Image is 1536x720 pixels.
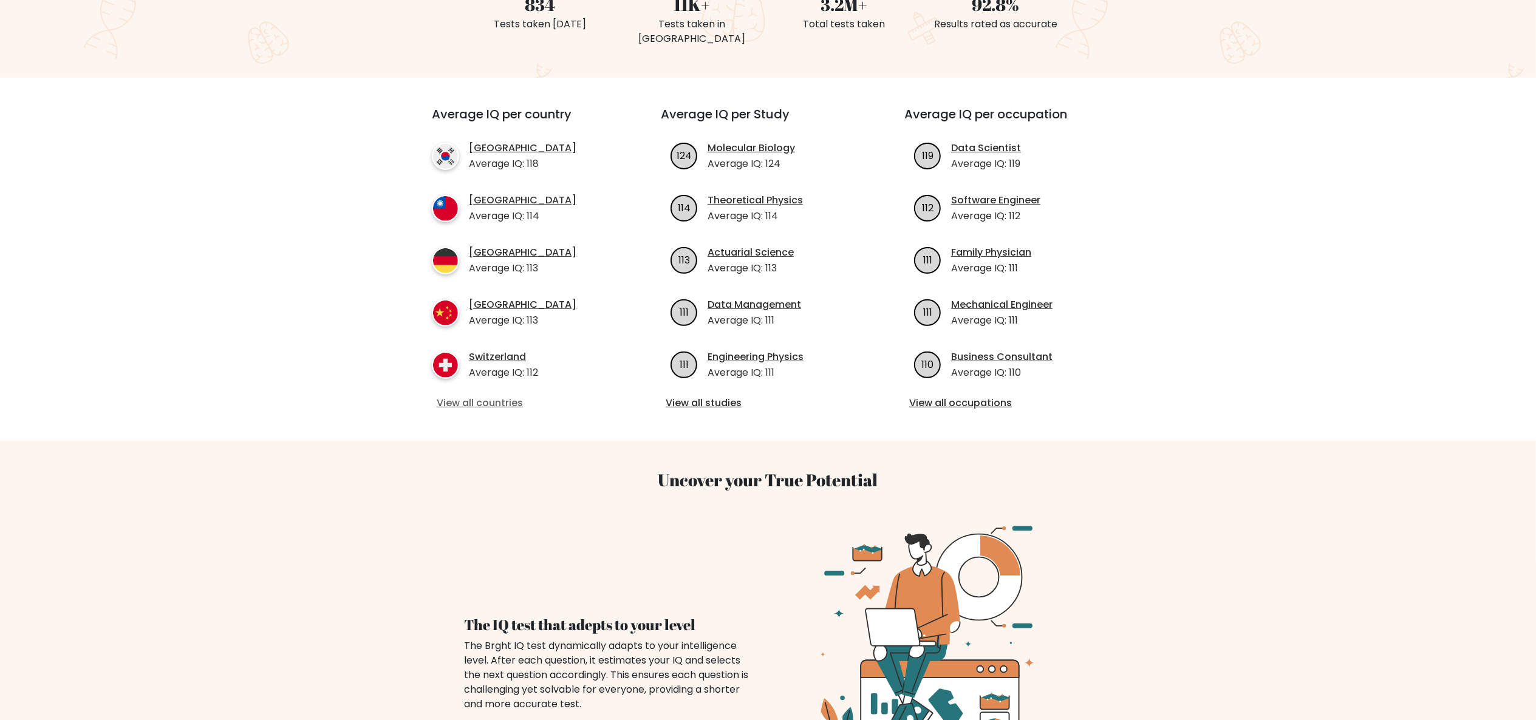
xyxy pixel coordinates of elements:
[708,365,804,380] p: Average IQ: 111
[904,107,1119,136] h3: Average IQ per occupation
[469,209,576,223] p: Average IQ: 114
[951,365,1053,380] p: Average IQ: 110
[432,247,459,274] img: country
[472,17,609,32] div: Tests taken [DATE]
[432,107,617,136] h3: Average IQ per country
[708,297,801,312] a: Data Management
[465,639,754,712] div: The Brght IQ test dynamically adapts to your intelligence level. After each question, it estimate...
[432,143,459,170] img: country
[923,253,932,267] text: 111
[680,357,689,371] text: 111
[927,17,1065,32] div: Results rated as accurate
[437,396,612,410] a: View all countries
[469,297,576,312] a: [GEOGRAPHIC_DATA]
[951,297,1053,312] a: Mechanical Engineer
[469,193,576,208] a: [GEOGRAPHIC_DATA]
[708,141,795,155] a: Molecular Biology
[708,350,804,364] a: Engineering Physics
[951,141,1021,155] a: Data Scientist
[776,17,913,32] div: Total tests taken
[666,396,870,410] a: View all studies
[922,148,934,162] text: 119
[469,141,576,155] a: [GEOGRAPHIC_DATA]
[677,148,692,162] text: 124
[708,209,803,223] p: Average IQ: 114
[432,352,459,379] img: country
[469,245,576,260] a: [GEOGRAPHIC_DATA]
[951,350,1053,364] a: Business Consultant
[708,157,795,171] p: Average IQ: 124
[469,157,576,171] p: Average IQ: 118
[708,261,794,276] p: Average IQ: 113
[923,305,932,319] text: 111
[951,245,1031,260] a: Family Physician
[951,261,1031,276] p: Average IQ: 111
[469,350,538,364] a: Switzerland
[469,313,576,328] p: Average IQ: 113
[922,357,934,371] text: 110
[951,209,1040,223] p: Average IQ: 112
[432,195,459,222] img: country
[469,261,576,276] p: Average IQ: 113
[951,313,1053,328] p: Average IQ: 111
[909,396,1114,410] a: View all occupations
[375,470,1162,491] h3: Uncover your True Potential
[922,200,934,214] text: 112
[432,299,459,327] img: country
[680,305,689,319] text: 111
[678,200,691,214] text: 114
[951,157,1021,171] p: Average IQ: 119
[708,245,794,260] a: Actuarial Science
[951,193,1040,208] a: Software Engineer
[624,17,761,46] div: Tests taken in [GEOGRAPHIC_DATA]
[661,107,875,136] h3: Average IQ per Study
[678,253,690,267] text: 113
[469,365,538,380] p: Average IQ: 112
[465,616,754,634] h4: The IQ test that adepts to your level
[708,313,801,328] p: Average IQ: 111
[708,193,803,208] a: Theoretical Physics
